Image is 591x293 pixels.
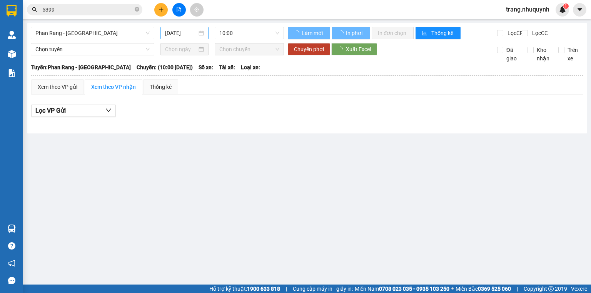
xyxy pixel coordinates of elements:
span: Thống kê [431,29,454,37]
button: Làm mới [288,27,330,39]
span: Hỗ trợ kỹ thuật: [209,285,280,293]
span: Chọn chuyến [219,43,280,55]
img: warehouse-icon [8,31,16,39]
span: plus [159,7,164,12]
button: aim [190,3,204,17]
span: Lọc VP Gửi [35,106,66,115]
span: | [517,285,518,293]
span: Trên xe [564,46,583,63]
span: message [8,277,15,284]
span: close-circle [135,6,139,13]
span: copyright [548,286,554,291]
div: Xem theo VP gửi [38,83,77,91]
span: Phan Rang - Sài Gòn [35,27,150,39]
span: 10:00 [219,27,280,39]
span: Loại xe: [241,63,260,72]
button: bar-chartThống kê [416,27,461,39]
button: file-add [172,3,186,17]
p: VP [GEOGRAPHIC_DATA]: [3,28,112,47]
span: 1 [564,3,567,9]
span: Số xe: [199,63,213,72]
span: file-add [176,7,182,12]
span: VP [PERSON_NAME]: [3,48,60,55]
img: icon-new-feature [559,6,566,13]
strong: 0369 525 060 [478,286,511,292]
span: In phơi [346,29,364,37]
img: logo-vxr [7,5,17,17]
span: loading [338,30,345,36]
span: Chuyến: (10:00 [DATE]) [137,63,193,72]
span: Miền Nam [355,285,449,293]
span: Miền Bắc [456,285,511,293]
button: caret-down [573,3,586,17]
strong: NHƯ QUỲNH [21,3,94,18]
strong: 342 [PERSON_NAME], P1, Q10, TP.HCM - 0931 556 979 [3,29,112,47]
input: Tìm tên, số ĐT hoặc mã đơn [42,5,133,14]
span: Chọn tuyến [35,43,150,55]
span: Cung cấp máy in - giấy in: [293,285,353,293]
span: caret-down [576,6,583,13]
button: Lọc VP Gửi [31,105,116,117]
button: In phơi [332,27,370,39]
sup: 1 [563,3,569,9]
span: bar-chart [422,30,428,37]
button: plus [154,3,168,17]
button: In đơn chọn [372,27,414,39]
img: warehouse-icon [8,50,16,58]
button: Chuyển phơi [288,43,330,55]
span: | [286,285,287,293]
span: Lọc CC [529,29,549,37]
span: Kho nhận [534,46,553,63]
strong: 1900 633 818 [247,286,280,292]
span: ⚪️ [451,287,454,290]
div: Xem theo VP nhận [91,83,136,91]
div: Thống kê [150,83,172,91]
span: Đã giao [503,46,522,63]
span: aim [194,7,199,12]
span: Tài xế: [219,63,235,72]
span: question-circle [8,242,15,250]
img: warehouse-icon [8,225,16,233]
button: Xuất Excel [331,43,377,55]
img: solution-icon [8,69,16,77]
b: Tuyến: Phan Rang - [GEOGRAPHIC_DATA] [31,64,131,70]
span: Lọc CR [504,29,524,37]
span: down [105,107,112,113]
span: trang.nhuquynh [500,5,556,14]
span: loading [294,30,301,36]
span: search [32,7,37,12]
span: Làm mới [302,29,324,37]
span: notification [8,260,15,267]
input: Chọn ngày [165,45,197,53]
input: 12/08/2025 [165,29,197,37]
strong: 0708 023 035 - 0935 103 250 [379,286,449,292]
span: close-circle [135,7,139,12]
